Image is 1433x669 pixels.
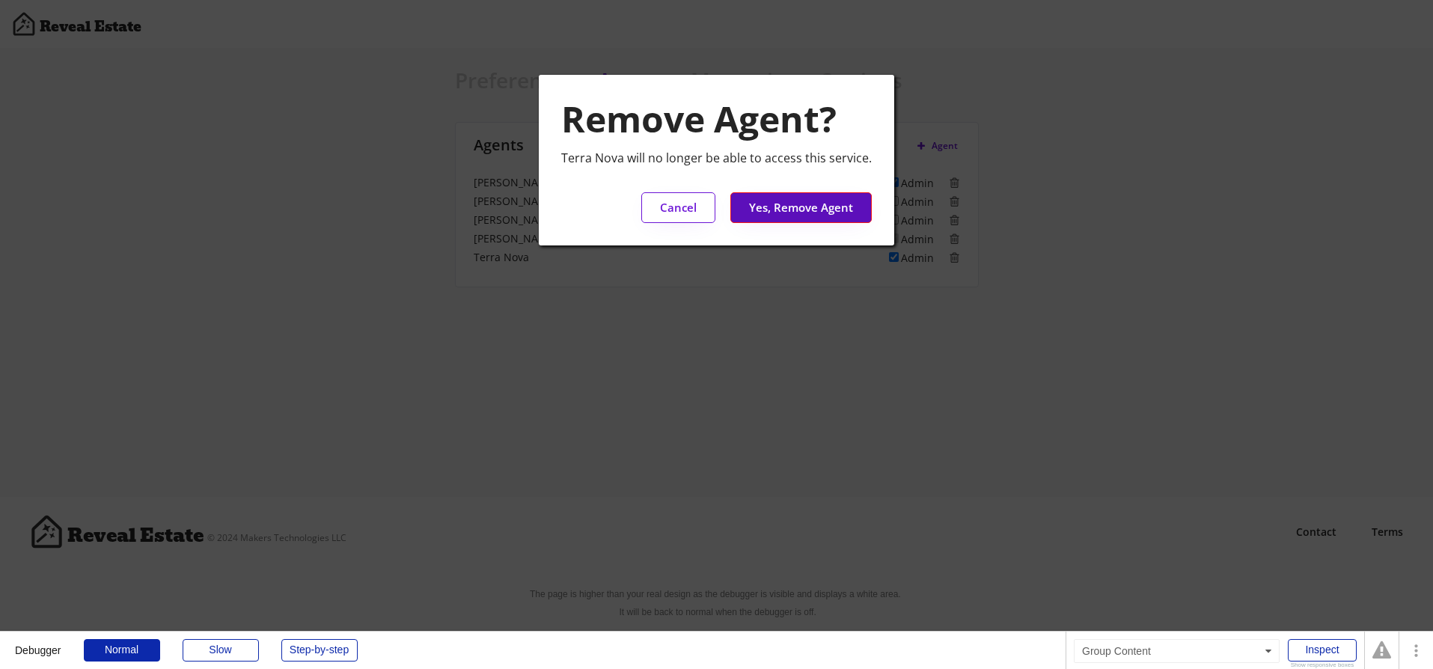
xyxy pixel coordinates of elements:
[1074,639,1280,663] div: Group Content
[1288,639,1357,662] div: Inspect
[1288,662,1357,668] div: Show responsive boxes
[561,150,872,166] div: Terra Nova will no longer be able to access this service.
[15,632,61,656] div: Debugger
[641,192,715,223] button: Cancel
[183,639,259,662] div: Slow
[561,97,872,141] h2: Remove Agent?
[281,639,358,662] div: Step-by-step
[84,639,160,662] div: Normal
[730,192,872,223] button: Yes, Remove Agent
